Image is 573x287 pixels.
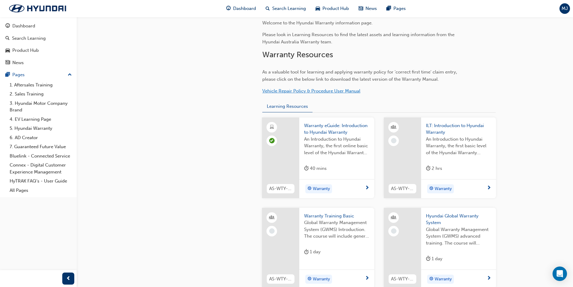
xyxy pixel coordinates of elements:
span: Warranty Training Basic [304,213,369,220]
span: guage-icon [5,23,10,29]
button: Pages [2,69,74,80]
a: Connex - Digital Customer Experience Management [7,161,74,176]
span: target-icon [429,185,433,193]
button: DashboardSearch LearningProduct HubNews [2,19,74,69]
div: 2 hrs [426,165,442,172]
a: News [2,57,74,68]
span: News [365,5,377,12]
div: Dashboard [12,23,35,30]
span: pages-icon [5,72,10,78]
span: learningRecordVerb_NONE-icon [391,228,396,234]
div: 1 day [304,248,321,256]
span: duration-icon [304,248,309,256]
span: next-icon [365,186,369,191]
span: car-icon [316,5,320,12]
span: AS-WTY-L1-INTW [391,185,414,192]
span: Global Warranty Management System (GWMS) advanced training. The course will include general infor... [426,226,491,247]
span: learningRecordVerb_PASS-icon [269,138,275,143]
a: Product Hub [2,45,74,56]
span: target-icon [307,185,312,193]
span: Product Hub [322,5,349,12]
a: guage-iconDashboard [221,2,261,15]
div: Pages [12,71,25,78]
span: next-icon [487,186,491,191]
span: next-icon [365,276,369,281]
span: search-icon [266,5,270,12]
span: Warranty eGuide: Introduction to Hyundai Warranty [304,122,369,136]
span: An Introduction to Hyundai Warranty, the first online basic level of the Hyundai Warranty Adminis... [304,136,369,156]
span: AS-WTY-L1 [269,276,292,282]
span: learningResourceType_INSTRUCTOR_LED-icon [270,214,274,222]
span: ILT: Introduction to Hyundai Warranty [426,122,491,136]
a: 7. Guaranteed Future Value [7,142,74,151]
span: duration-icon [426,165,430,172]
a: HyTRAK FAQ's - User Guide [7,176,74,186]
span: MJ [562,5,568,12]
span: learningRecordVerb_NONE-icon [391,138,396,143]
span: Pages [393,5,406,12]
a: All Pages [7,186,74,195]
span: learningResourceType_INSTRUCTOR_LED-icon [392,214,396,222]
a: Vehicle Repair Policy & Procedure User Manual [262,88,360,94]
span: Warranty Resources [262,50,333,59]
span: learningResourceType_ELEARNING-icon [270,123,274,131]
button: Learning Resources [262,101,313,112]
span: target-icon [307,275,312,283]
a: news-iconNews [354,2,382,15]
div: 40 mins [304,165,327,172]
span: As a valuable tool for learning and applying warranty policy for 'correct first time' claim entry... [262,69,458,82]
div: Product Hub [12,47,39,54]
span: Search Learning [272,5,306,12]
span: search-icon [5,36,10,41]
span: Warranty [435,186,452,192]
a: 6. AD Creator [7,133,74,142]
span: pages-icon [387,5,391,12]
span: news-icon [5,60,10,66]
div: 1 day [426,255,442,263]
span: Warranty [435,276,452,283]
span: car-icon [5,48,10,53]
a: Search Learning [2,33,74,44]
button: MJ [559,3,570,14]
a: pages-iconPages [382,2,411,15]
a: 2. Sales Training [7,89,74,99]
a: Dashboard [2,20,74,32]
a: 3. Hyundai Motor Company Brand [7,99,74,115]
span: Welcome to the Hyundai Warranty information page. [262,20,373,26]
span: learningRecordVerb_NONE-icon [269,228,275,234]
a: AS-WTY-L1-INTWILT: Introduction to Hyundai WarrantyAn Introduction to Hyundai Warranty, the first... [384,117,496,198]
span: Warranty [313,276,330,283]
span: AS-WTY-L1-INTWE [269,185,292,192]
span: Hyundai Global Warranty System [426,213,491,226]
span: next-icon [487,276,491,281]
a: AS-WTY-L1-INTWEWarranty eGuide: Introduction to Hyundai WarrantyAn Introduction to Hyundai Warran... [262,117,374,198]
span: prev-icon [66,275,71,282]
div: News [12,59,24,66]
span: target-icon [429,275,433,283]
div: Open Intercom Messenger [553,267,567,281]
a: car-iconProduct Hub [311,2,354,15]
span: news-icon [359,5,363,12]
span: duration-icon [304,165,309,172]
span: AS-WTY-L2 [391,276,414,282]
span: duration-icon [426,255,430,263]
span: Global Warranty Management System (GWMS) Introduction. The course will include general informatio... [304,219,369,240]
span: Warranty [313,186,330,192]
a: 1. Aftersales Training [7,80,74,90]
a: search-iconSearch Learning [261,2,311,15]
a: 4. EV Learning Page [7,115,74,124]
span: Dashboard [233,5,256,12]
span: learningResourceType_INSTRUCTOR_LED-icon [392,123,396,131]
div: Search Learning [12,35,46,42]
a: Bluelink - Connected Service [7,151,74,161]
span: guage-icon [226,5,231,12]
span: Please look in Learning Resources to find the latest assets and learning information from the Hyu... [262,32,456,45]
span: An Introduction to Hyundai Warranty, the first basic level of the Hyundai Warranty Administrator ... [426,136,491,156]
span: up-icon [68,71,72,79]
img: Trak [3,2,72,15]
a: 5. Hyundai Warranty [7,124,74,133]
